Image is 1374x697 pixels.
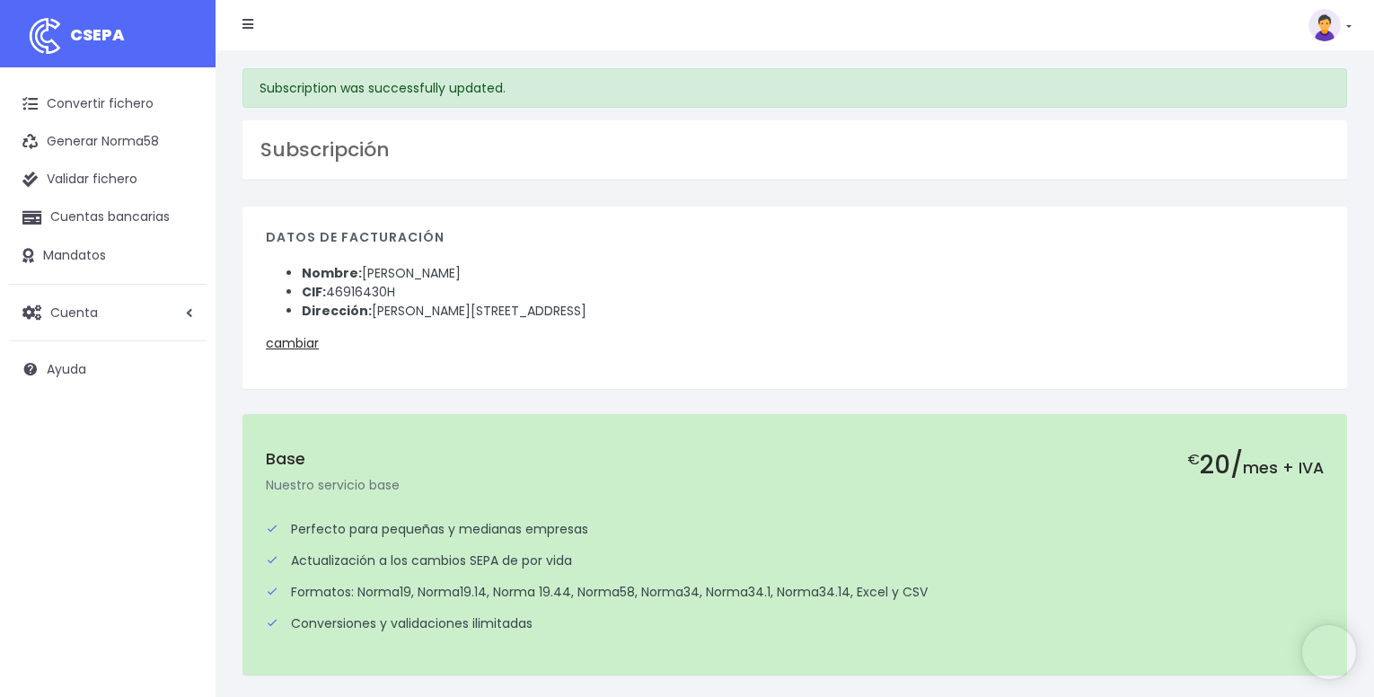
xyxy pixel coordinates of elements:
[302,264,1324,283] li: [PERSON_NAME]
[266,520,1324,539] div: Perfecto para pequeñas y medianas empresas
[9,350,207,388] a: Ayuda
[266,551,1324,570] div: Actualización a los cambios SEPA de por vida
[242,68,1347,108] div: Subscription was successfully updated.
[1243,457,1324,479] span: mes + IVA
[302,302,1324,321] li: [PERSON_NAME][STREET_ADDRESS]
[302,302,372,320] strong: Dirección:
[302,283,326,301] strong: CIF:
[9,85,207,123] a: Convertir fichero
[9,237,207,275] a: Mandatos
[47,360,86,378] span: Ayuda
[260,138,1329,162] h3: Subscripción
[9,161,207,199] a: Validar fichero
[9,294,207,331] a: Cuenta
[22,13,67,58] img: logo
[70,23,125,46] span: CSEPA
[266,230,1324,254] h4: Datos de facturación
[1187,450,1324,481] h2: 20/
[9,123,207,161] a: Generar Norma58
[266,614,1324,633] div: Conversiones y validaciones ilimitadas
[266,475,1324,495] p: Nuestro servicio base
[1308,9,1341,41] img: profile
[302,283,1324,302] li: 46916430H
[266,334,319,352] a: cambiar
[266,583,1324,602] div: Formatos: Norma19, Norma19.14, Norma 19.44, Norma58, Norma34, Norma34.1, Norma34.14, Excel y CSV
[50,303,98,321] span: Cuenta
[302,264,362,282] strong: Nombre:
[1187,448,1200,470] small: €
[9,199,207,236] a: Cuentas bancarias
[266,450,1324,469] h5: Base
